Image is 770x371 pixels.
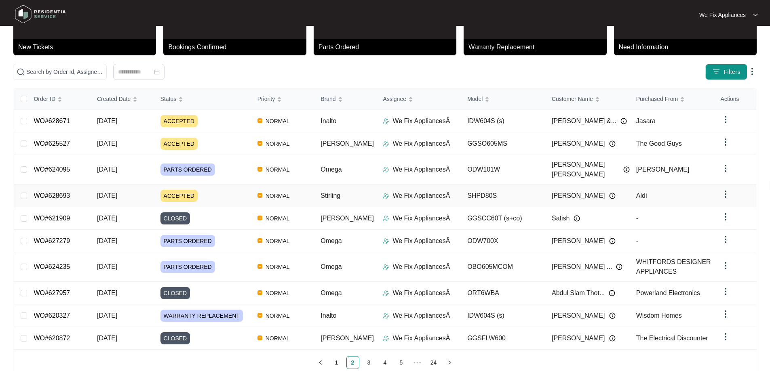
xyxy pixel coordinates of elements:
span: PARTS ORDERED [160,163,215,176]
span: Model [467,94,483,103]
a: 2 [347,356,359,369]
span: [PERSON_NAME] ... [552,262,612,272]
p: We Fix Appliances [699,11,746,19]
li: Next Page [443,356,456,369]
td: GGSFLW600 [461,327,545,350]
span: NORMAL [262,116,293,126]
span: NORMAL [262,288,293,298]
th: Customer Name [545,88,630,110]
a: WO#624095 [34,166,70,173]
a: WO#628693 [34,192,70,199]
span: Abdul Slam Thot... [552,288,605,298]
li: 2 [346,356,359,369]
span: [DATE] [97,263,117,270]
a: 24 [428,356,440,369]
img: dropdown arrow [721,115,730,124]
span: [DATE] [97,192,117,199]
span: [DATE] [97,117,117,124]
a: WO#628671 [34,117,70,124]
span: Order ID [34,94,55,103]
img: dropdown arrow [721,287,730,296]
img: Info icon [609,312,616,319]
img: Info icon [609,335,616,342]
span: [PERSON_NAME] [321,335,374,342]
img: Assigner Icon [383,335,389,342]
img: Assigner Icon [383,215,389,222]
img: Info icon [609,238,616,244]
span: Stirling [321,192,340,199]
img: residentia service logo [12,2,69,26]
span: NORMAL [262,139,293,149]
img: Info icon [609,140,616,147]
span: PARTS ORDERED [160,261,215,273]
img: Assigner Icon [383,290,389,296]
p: Warranty Replacement [468,42,606,52]
img: Vercel Logo [257,141,262,146]
span: [PERSON_NAME] [636,166,690,173]
span: NORMAL [262,165,293,174]
span: NORMAL [262,236,293,246]
span: Inalto [321,117,336,124]
a: WO#620327 [34,312,70,319]
span: Created Date [97,94,131,103]
img: Assigner Icon [383,166,389,173]
img: Vercel Logo [257,290,262,295]
span: Omega [321,166,342,173]
span: - [636,215,638,222]
td: OBO605MCOM [461,252,545,282]
li: Next 5 Pages [411,356,424,369]
span: Priority [257,94,275,103]
span: [DATE] [97,215,117,222]
span: NORMAL [262,333,293,343]
td: SHPD80S [461,184,545,207]
span: Status [160,94,177,103]
p: We Fix AppliancesÂ [392,139,450,149]
td: IDW604S (s) [461,304,545,327]
span: Omega [321,263,342,270]
img: dropdown arrow [721,261,730,270]
img: Assigner Icon [383,193,389,199]
img: Vercel Logo [257,167,262,172]
img: dropdown arrow [753,13,758,17]
p: We Fix AppliancesÂ [392,214,450,223]
img: Vercel Logo [257,118,262,123]
button: left [314,356,327,369]
span: NORMAL [262,262,293,272]
td: ODW101W [461,155,545,184]
span: PARTS ORDERED [160,235,215,247]
span: [PERSON_NAME] [552,191,605,201]
p: New Tickets [18,42,156,52]
img: Info icon [574,215,580,222]
img: dropdown arrow [721,189,730,199]
span: [DATE] [97,166,117,173]
img: filter icon [712,68,720,76]
img: Vercel Logo [257,238,262,243]
span: Customer Name [552,94,593,103]
img: dropdown arrow [747,67,757,76]
span: [PERSON_NAME] [PERSON_NAME] [552,160,619,179]
img: Assigner Icon [383,312,389,319]
span: [DATE] [97,140,117,147]
span: CLOSED [160,212,190,224]
span: ••• [411,356,424,369]
span: Powerland Electronics [636,289,700,296]
img: Vercel Logo [257,264,262,269]
a: WO#621909 [34,215,70,222]
span: Wisdom Homes [636,312,682,319]
span: [DATE] [97,289,117,296]
th: Status [154,88,251,110]
span: Brand [321,94,335,103]
td: GGSCC60T (s+co) [461,207,545,230]
a: 3 [363,356,375,369]
img: Vercel Logo [257,193,262,198]
img: dropdown arrow [721,163,730,173]
img: Info icon [616,264,622,270]
img: Info icon [620,118,627,124]
th: Priority [251,88,314,110]
th: Order ID [27,88,91,110]
a: WO#627957 [34,289,70,296]
span: NORMAL [262,191,293,201]
li: 1 [330,356,343,369]
a: 4 [379,356,391,369]
span: ACCEPTED [160,138,198,150]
